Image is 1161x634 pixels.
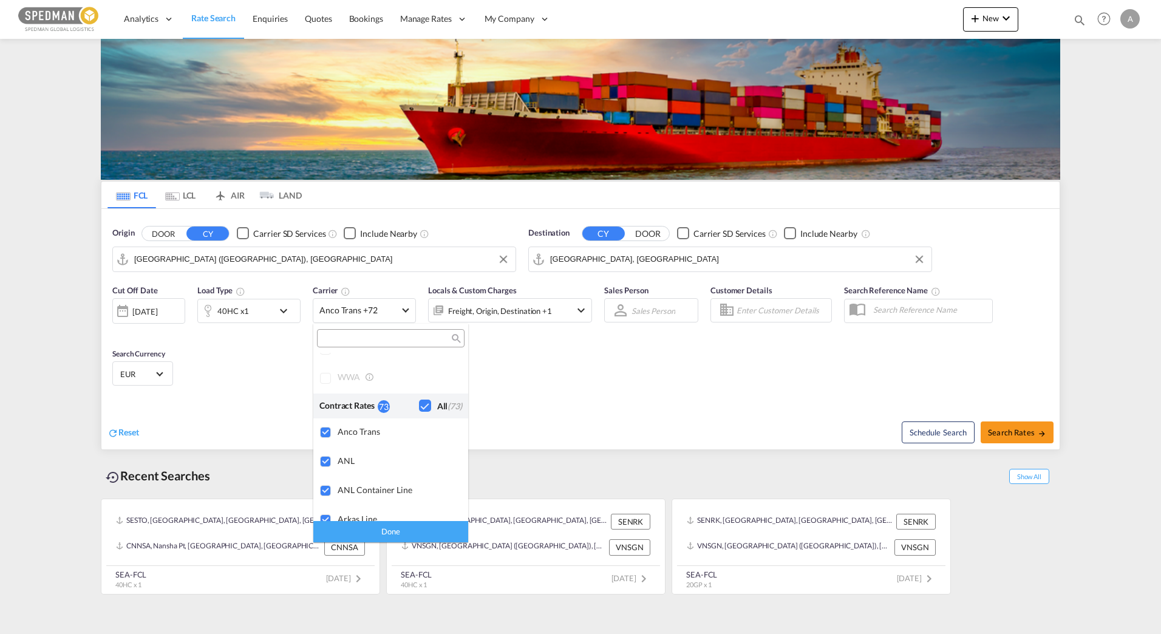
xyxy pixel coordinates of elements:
md-icon: s18 icon-information-outline [365,372,376,383]
div: All [437,400,462,412]
div: Contract Rates [319,400,378,412]
md-checkbox: Checkbox No Ink [419,400,462,412]
div: WWA [338,372,458,383]
div: Anco Trans [338,426,458,437]
md-icon: icon-magnify [451,334,460,343]
span: (73) [448,401,462,411]
div: 73 [378,400,390,413]
div: ANL [338,455,458,466]
div: ANL Container Line [338,485,458,495]
div: Arkas Line [338,514,458,524]
div: Done [313,521,468,542]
